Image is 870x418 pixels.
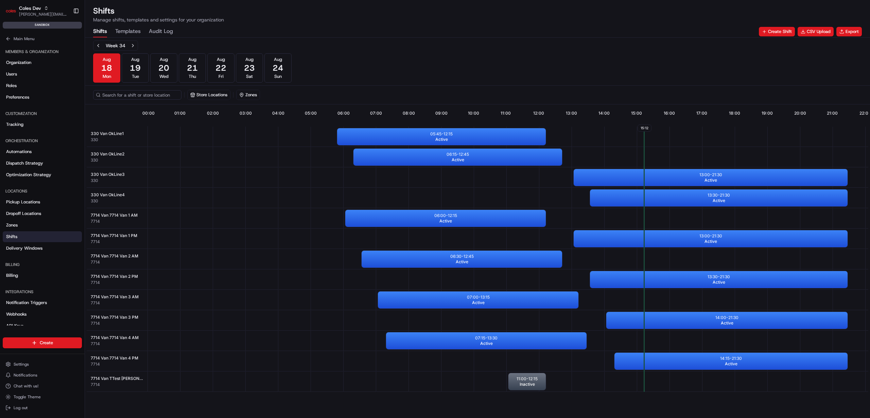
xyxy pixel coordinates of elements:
span: 05:00 [305,111,317,116]
span: 02:00 [207,111,219,116]
button: 330 [91,178,98,183]
button: Aug19Tue [122,53,149,83]
span: 7714 [91,341,100,347]
p: 14:15 - 21:30 [720,356,742,361]
span: 7714 [91,300,100,306]
a: Roles [3,80,82,91]
span: Billing [6,272,18,279]
a: Preferences [3,92,82,103]
span: 330 Van OkLine2 [91,151,124,157]
span: 10:00 [468,111,479,116]
span: Dropoff Locations [6,211,41,217]
a: Dispatch Strategy [3,158,82,169]
span: 15:12 [638,124,651,132]
span: API Keys [6,323,23,329]
span: 14:00 [598,111,610,116]
button: Previous week [93,41,103,50]
span: 19 [130,63,141,73]
span: Aug [274,56,282,63]
span: Settings [14,362,29,367]
button: 330 [91,157,98,163]
span: Tue [132,73,139,80]
span: 08:00 [403,111,415,116]
a: API Keys [3,320,82,331]
span: Create [40,340,53,346]
p: 13:30 - 21:30 [708,193,730,198]
span: Knowledge Base [14,99,52,105]
span: 20:00 [794,111,806,116]
a: Powered byPylon [48,115,82,120]
p: 06:30 - 12:45 [450,254,474,259]
div: sandbox [3,22,82,29]
button: Store Locations [187,90,230,100]
a: Organization [3,57,82,68]
div: Locations [3,186,82,197]
span: Sun [274,73,282,80]
span: 21 [187,63,198,73]
button: Coles Dev [19,5,41,12]
button: 7714 [91,260,100,265]
span: 11:00 [501,111,511,116]
a: 📗Knowledge Base [4,96,55,108]
p: 07:15 - 13:30 [475,335,498,341]
input: Clear [18,44,112,51]
span: Active [713,280,725,285]
span: Notifications [14,372,37,378]
a: Shifts [3,231,82,242]
span: 23 [244,63,255,73]
p: 13:00 - 21:30 [699,172,722,178]
a: Notification Triggers [3,297,82,308]
button: Log out [3,403,82,413]
span: 04:00 [272,111,284,116]
span: Active [472,300,485,305]
span: 16:00 [664,111,675,116]
span: Aug [217,56,225,63]
span: Delivery Windows [6,245,42,251]
button: 7714 [91,321,100,326]
button: Shifts [93,26,107,37]
h1: Shifts [93,5,224,16]
div: Start new chat [23,65,111,72]
span: 01:00 [174,111,186,116]
span: Active [725,361,737,367]
p: 05:45 - 12:15 [430,131,453,137]
button: 7714 [91,362,100,367]
span: 13:00 [566,111,577,116]
span: Optimization Strategy [6,172,51,178]
span: Zones [6,222,18,228]
button: Toggle Theme [3,392,82,402]
span: Active [704,239,717,244]
button: 7714 [91,382,100,387]
span: 330 [91,198,98,204]
span: 03:00 [240,111,252,116]
span: Aug [131,56,139,63]
button: CSV Upload [798,27,834,36]
button: 7714 [91,219,100,224]
span: 09:00 [435,111,448,116]
span: Active [721,320,733,326]
button: Audit Log [149,26,173,37]
a: Billing [3,270,82,281]
a: 💻API Documentation [55,96,112,108]
span: 07:00 [370,111,382,116]
button: 330 [91,137,98,143]
span: Aug [160,56,168,63]
button: Aug22Fri [207,53,234,83]
button: Zones [236,90,260,100]
div: Customization [3,108,82,119]
a: Webhooks [3,309,82,320]
span: 7714 Van 7714 Van 1 AM [91,213,138,218]
input: Search for a shift or store location [93,90,181,100]
span: 7714 Van 7714 Van 4 AM [91,335,139,340]
p: 14:00 - 21:30 [715,315,738,320]
span: Active [704,178,717,183]
span: Active [713,198,725,203]
span: Active [435,137,448,142]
